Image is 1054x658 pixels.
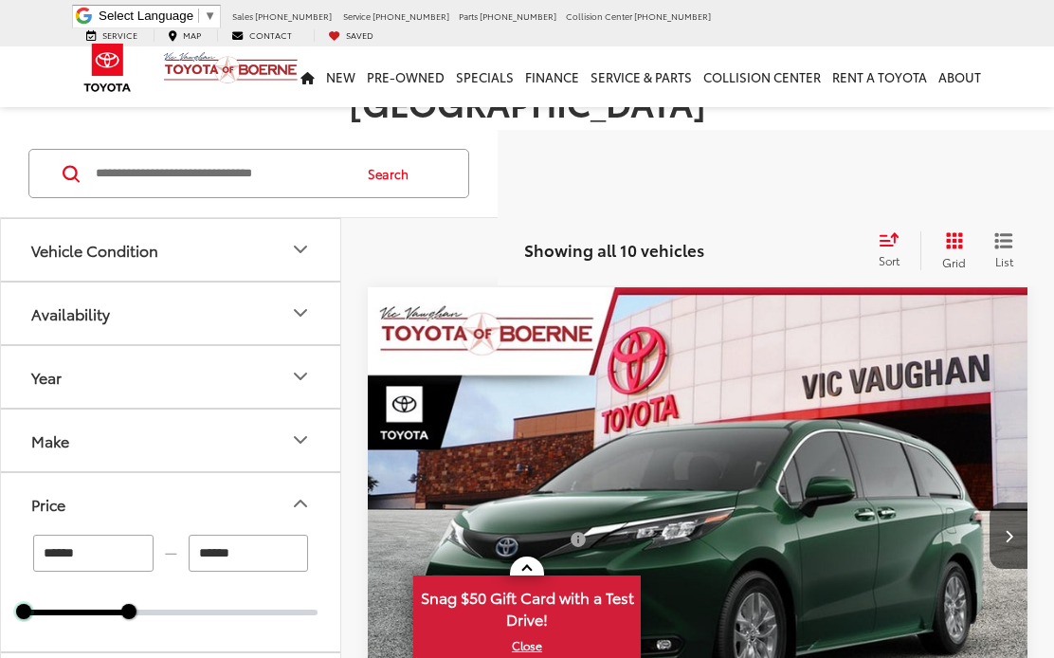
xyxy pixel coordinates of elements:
img: Toyota [72,37,143,99]
a: Home [295,46,320,107]
input: maximum Buy price [189,535,309,572]
span: Service [102,28,137,41]
button: AvailabilityAvailability [1,283,342,344]
span: Showing all 10 vehicles [524,238,704,261]
span: Sales [232,9,253,22]
div: Price [289,492,312,515]
span: Select Language [99,9,193,23]
a: Specials [450,46,519,107]
a: New [320,46,361,107]
input: minimum Buy price [33,535,154,572]
button: List View [980,231,1027,269]
a: Rent a Toyota [827,46,933,107]
a: Contact [217,29,306,42]
a: My Saved Vehicles [314,29,388,42]
a: Service & Parts: Opens in a new tab [585,46,698,107]
span: Collision Center [566,9,632,22]
div: Availability [289,302,312,324]
div: Vehicle Condition [31,241,158,259]
div: Price [31,495,65,513]
span: [PHONE_NUMBER] [480,9,556,22]
div: Year [289,365,312,388]
span: Grid [942,254,966,270]
div: Vehicle Condition [289,238,312,261]
a: About [933,46,987,107]
div: Year [31,368,62,386]
a: Select Language​ [99,9,216,23]
span: Sort [879,252,900,268]
a: Service [72,29,152,42]
div: Availability [31,304,110,322]
a: Pre-Owned [361,46,450,107]
div: Make [289,429,312,451]
span: Service [343,9,371,22]
span: Saved [346,28,373,41]
a: Map [154,29,215,42]
span: — [159,545,183,561]
button: YearYear [1,346,342,408]
button: Grid View [920,231,980,269]
img: Vic Vaughan Toyota of Boerne [163,51,299,84]
div: Make [31,431,69,449]
span: [PHONE_NUMBER] [634,9,711,22]
span: [PHONE_NUMBER] [373,9,449,22]
span: Contact [249,28,292,41]
button: PricePrice [1,473,342,535]
button: Next image [990,503,1027,569]
button: Vehicle ConditionVehicle Condition [1,219,342,281]
span: [PHONE_NUMBER] [255,9,332,22]
a: Finance [519,46,585,107]
span: ​ [198,9,199,23]
span: Map [183,28,201,41]
span: Parts [459,9,478,22]
button: Select sort value [869,231,920,269]
span: Snag $50 Gift Card with a Test Drive! [415,577,639,635]
button: Search [350,150,436,197]
a: Collision Center [698,46,827,107]
span: ▼ [204,9,216,23]
button: MakeMake [1,410,342,471]
span: List [994,253,1013,269]
input: Search by Make, Model, or Keyword [94,151,350,196]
